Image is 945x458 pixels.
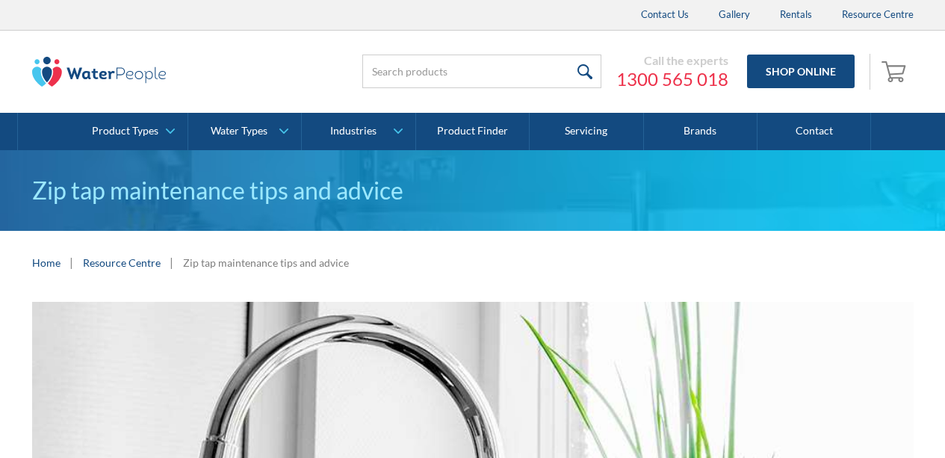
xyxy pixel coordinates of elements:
[32,173,914,208] h1: Zip tap maintenance tips and advice
[757,113,871,150] a: Contact
[878,54,914,90] a: Open empty cart
[616,53,728,68] div: Call the experts
[747,55,855,88] a: Shop Online
[882,59,910,83] img: shopping cart
[75,113,188,150] a: Product Types
[330,125,377,137] div: Industries
[416,113,530,150] a: Product Finder
[211,125,267,137] div: Water Types
[183,255,349,270] div: Zip tap maintenance tips and advice
[32,255,61,270] a: Home
[188,113,301,150] a: Water Types
[362,55,601,88] input: Search products
[92,125,158,137] div: Product Types
[644,113,757,150] a: Brands
[32,57,167,87] img: The Water People
[302,113,415,150] a: Industries
[530,113,643,150] a: Servicing
[83,255,161,270] a: Resource Centre
[68,253,75,271] div: |
[616,68,728,90] a: 1300 565 018
[168,253,176,271] div: |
